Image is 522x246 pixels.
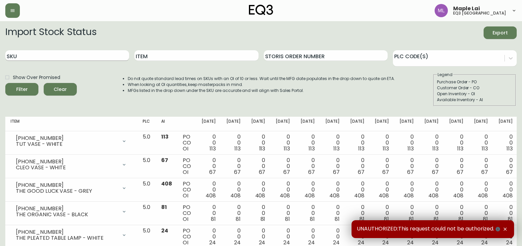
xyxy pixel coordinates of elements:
[221,117,246,131] th: [DATE]
[350,228,364,246] div: 0 0
[407,145,414,152] span: 113
[325,204,340,222] div: 0 0
[128,88,395,94] li: MFGs listed in the drop down under the SKU are accurate and will align with Sales Portal.
[276,204,290,222] div: 0 0
[259,168,265,176] span: 67
[280,192,290,199] span: 408
[209,168,216,176] span: 67
[251,228,265,246] div: 0 0
[320,117,345,131] th: [DATE]
[325,134,340,152] div: 0 0
[206,192,216,199] span: 408
[329,192,340,199] span: 408
[11,204,132,219] div: [PHONE_NUMBER]THE ORGANIC VASE - BLACK
[424,204,439,222] div: 0 0
[16,85,28,94] div: Filter
[11,157,132,172] div: [PHONE_NUMBER]CLEO VASE - WHITE
[435,4,448,17] img: 61e28cffcf8cc9f4e300d877dd684943
[424,134,439,152] div: 0 0
[5,117,137,131] th: Item
[230,192,241,199] span: 408
[359,215,364,223] span: 81
[11,134,132,148] div: [PHONE_NUMBER]TUT VASE - WHITE
[444,117,469,131] th: [DATE]
[161,133,168,141] span: 113
[482,145,488,152] span: 113
[489,29,511,37] span: Export
[246,117,271,131] th: [DATE]
[308,145,315,152] span: 113
[432,145,439,152] span: 113
[375,157,389,175] div: 0 0
[428,192,439,199] span: 408
[251,157,265,175] div: 0 0
[419,117,444,131] th: [DATE]
[508,215,513,223] span: 81
[276,228,290,246] div: 0 0
[375,204,389,222] div: 0 0
[183,204,191,222] div: PO CO
[137,131,156,155] td: 5.0
[437,85,512,91] div: Customer Order - CO
[183,157,191,175] div: PO CO
[137,117,156,131] th: PLC
[276,181,290,199] div: 0 0
[483,215,488,223] span: 81
[226,134,241,152] div: 0 0
[350,134,364,152] div: 0 0
[474,204,488,222] div: 0 0
[16,165,118,171] div: CLEO VASE - WHITE
[310,215,315,223] span: 81
[301,157,315,175] div: 0 0
[161,156,168,164] span: 67
[137,155,156,178] td: 5.0
[156,117,177,131] th: AI
[202,204,216,222] div: 0 0
[400,181,414,199] div: 0 0
[202,134,216,152] div: 0 0
[255,192,265,199] span: 408
[484,26,517,39] button: Export
[226,157,241,175] div: 0 0
[384,215,389,223] span: 81
[498,157,513,175] div: 0 0
[251,204,265,222] div: 0 0
[276,134,290,152] div: 0 0
[13,74,60,81] span: Show Over Promised
[276,157,290,175] div: 0 0
[301,181,315,199] div: 0 0
[502,192,513,199] span: 408
[498,134,513,152] div: 0 0
[196,117,221,131] th: [DATE]
[16,229,118,235] div: [PHONE_NUMBER]
[261,215,265,223] span: 81
[211,215,216,223] span: 81
[498,181,513,199] div: 0 0
[400,204,414,222] div: 0 0
[350,157,364,175] div: 0 0
[457,168,463,176] span: 67
[16,159,118,165] div: [PHONE_NUMBER]
[249,5,273,15] img: logo
[202,228,216,246] div: 0 0
[236,215,241,223] span: 81
[210,145,216,152] span: 113
[403,192,414,199] span: 408
[49,85,71,94] span: Clear
[437,97,512,103] div: Available Inventory - AI
[183,168,188,176] span: OI
[183,192,188,199] span: OI
[453,11,506,15] h5: eq3 [GEOGRAPHIC_DATA]
[44,83,77,96] button: Clear
[128,76,395,82] li: Do not quote standard lead times on SKUs with an OI of 10 or less. Wait until the MFG date popula...
[400,134,414,152] div: 0 0
[333,145,340,152] span: 113
[16,135,118,141] div: [PHONE_NUMBER]
[409,215,414,223] span: 81
[11,181,132,195] div: [PHONE_NUMBER]THE GOOD LUCK VASE - GREY
[183,145,188,152] span: OI
[333,168,340,176] span: 67
[301,134,315,152] div: 0 0
[437,79,512,85] div: Purchase Order - PO
[270,117,295,131] th: [DATE]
